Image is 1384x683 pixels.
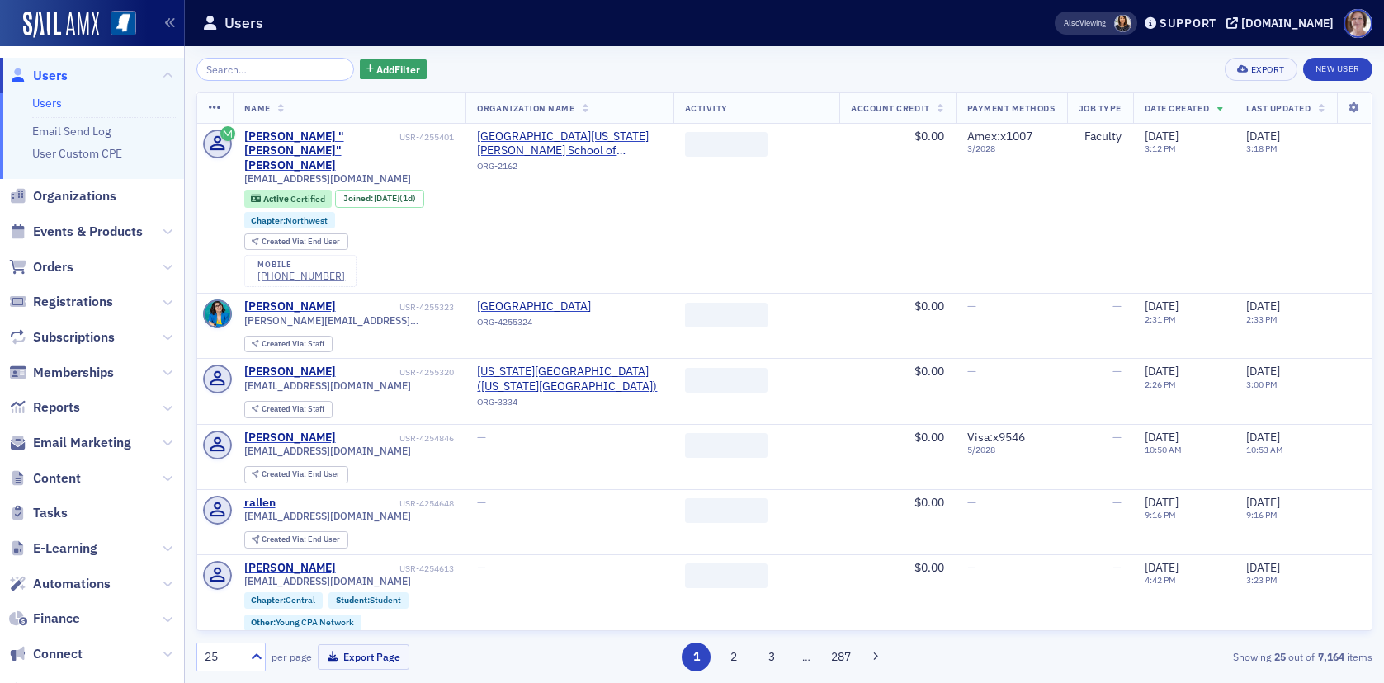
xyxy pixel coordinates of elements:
[1064,17,1106,29] span: Viewing
[111,11,136,36] img: SailAMX
[251,617,354,628] a: Other:Young CPA Network
[9,575,111,593] a: Automations
[1246,364,1280,379] span: [DATE]
[914,299,944,313] span: $0.00
[477,495,486,510] span: —
[318,644,409,670] button: Export Page
[1246,509,1278,520] time: 9:16 PM
[1145,495,1179,510] span: [DATE]
[244,531,348,549] div: Created Via: End User
[477,430,486,445] span: —
[685,498,768,523] span: ‌
[244,575,411,587] span: [EMAIL_ADDRESS][DOMAIN_NAME]
[685,102,728,114] span: Activity
[1246,129,1280,144] span: [DATE]
[9,504,68,522] a: Tasks
[9,67,68,85] a: Users
[244,130,397,173] a: [PERSON_NAME] "[PERSON_NAME]" [PERSON_NAME]
[338,367,454,378] div: USR-4255320
[1145,509,1176,520] time: 9:16 PM
[251,594,286,605] span: Chapter :
[1315,649,1347,664] strong: 7,164
[9,645,83,663] a: Connect
[251,595,315,605] a: Chapter:Central
[967,102,1056,114] span: Payment Methods
[360,59,427,80] button: AddFilter
[244,233,348,251] div: Created Via: End User
[967,144,1056,154] span: 3 / 2028
[244,496,276,511] div: rallen
[33,328,115,346] span: Subscriptions
[244,592,324,609] div: Chapter:
[244,299,336,314] a: [PERSON_NAME]
[338,302,454,313] div: USR-4255323
[914,495,944,510] span: $0.00
[262,469,308,479] span: Created Via :
[1145,364,1179,379] span: [DATE]
[477,365,661,393] a: [US_STATE][GEOGRAPHIC_DATA] ([US_STATE][GEOGRAPHIC_DATA])
[374,193,416,204] div: (1d)
[262,238,340,247] div: End User
[967,430,1025,445] span: Visa : x9546
[338,563,454,574] div: USR-4254613
[9,364,114,382] a: Memberships
[262,405,324,414] div: Staff
[244,365,336,379] a: [PERSON_NAME]
[9,328,115,346] a: Subscriptions
[1145,444,1182,455] time: 10:50 AM
[477,365,661,393] span: Mississippi State University (Mississippi State)
[244,466,348,483] div: Created Via: End User
[1145,560,1179,575] span: [DATE]
[685,563,768,588] span: ‌
[1246,313,1278,325] time: 2:33 PM
[1112,560,1122,575] span: —
[263,193,290,205] span: Active
[33,610,80,628] span: Finance
[1344,9,1372,38] span: Profile
[257,260,345,270] div: mobile
[33,469,81,488] span: Content
[244,561,336,576] div: [PERSON_NAME]
[262,534,308,544] span: Created Via :
[32,124,111,139] a: Email Send Log
[9,398,80,417] a: Reports
[9,223,143,241] a: Events & Products
[33,293,113,311] span: Registrations
[1112,299,1122,313] span: —
[1145,102,1209,114] span: Date Created
[32,146,122,161] a: User Custom CPE
[23,12,99,38] img: SailAMX
[9,434,131,452] a: Email Marketing
[1251,65,1285,74] div: Export
[477,299,627,314] span: West Valley College
[1145,574,1176,586] time: 4:42 PM
[244,102,271,114] span: Name
[196,58,354,81] input: Search…
[851,102,929,114] span: Account Credit
[262,338,308,349] span: Created Via :
[336,595,401,605] a: Student:Student
[335,190,424,208] div: Joined: 2025-08-26 00:00:00
[33,223,143,241] span: Events & Products
[992,649,1372,664] div: Showing out of items
[244,431,336,445] a: [PERSON_NAME]
[33,539,97,558] span: E-Learning
[251,214,286,226] span: Chapter :
[262,403,308,414] span: Created Via :
[1246,560,1280,575] span: [DATE]
[1112,430,1122,445] span: —
[1246,444,1283,455] time: 10:53 AM
[1112,364,1122,379] span: —
[1303,58,1372,81] a: New User
[251,616,276,628] span: Other :
[720,643,749,671] button: 2
[1064,17,1079,28] div: Also
[244,314,455,327] span: [PERSON_NAME][EMAIL_ADDRESS][PERSON_NAME][DOMAIN_NAME]
[1114,15,1131,32] span: Noma Burge
[1271,649,1288,664] strong: 25
[262,340,324,349] div: Staff
[477,397,661,413] div: ORG-3334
